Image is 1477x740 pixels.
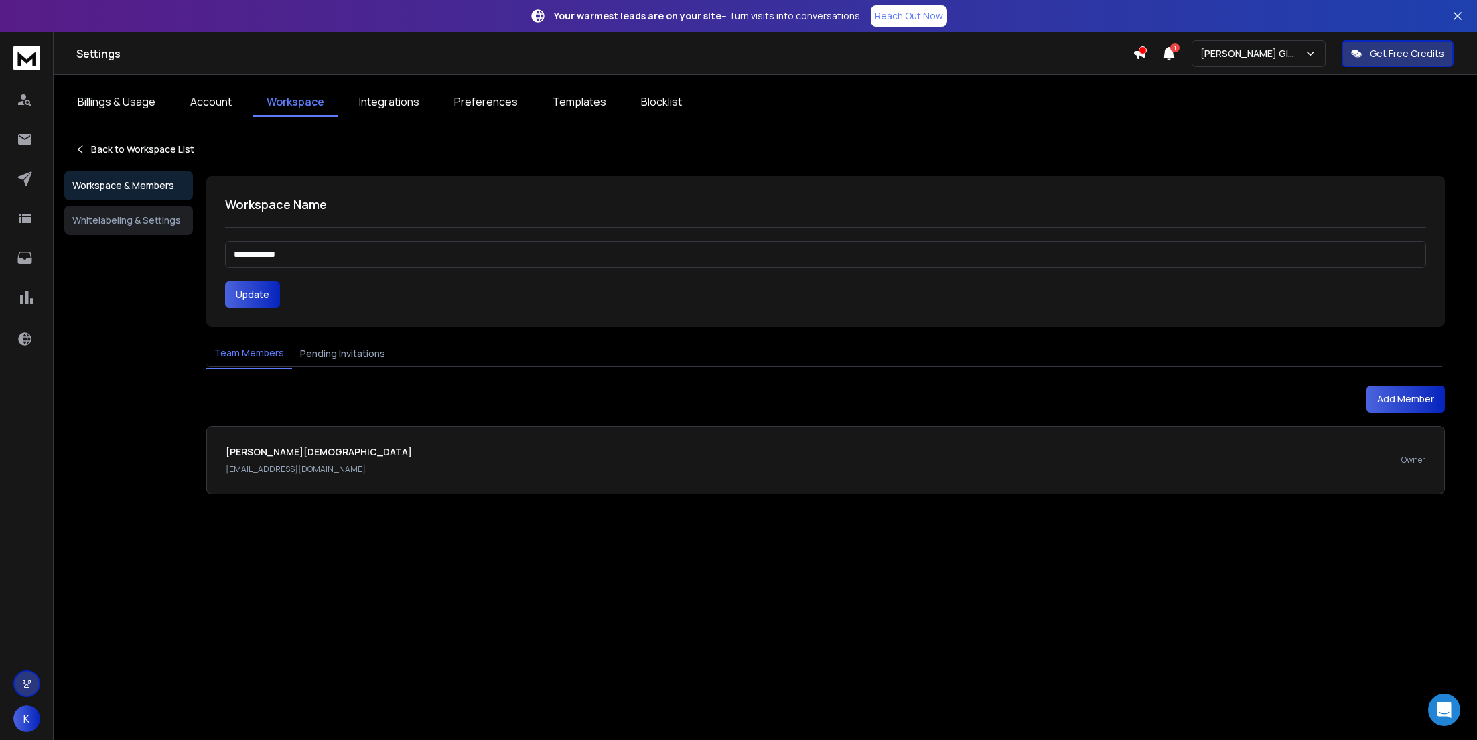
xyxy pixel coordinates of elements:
[13,705,40,732] button: K
[875,9,943,23] p: Reach Out Now
[1370,47,1444,60] p: Get Free Credits
[13,46,40,70] img: logo
[64,206,193,235] button: Whitelabeling & Settings
[177,88,245,117] a: Account
[1342,40,1454,67] button: Get Free Credits
[225,195,1426,214] h1: Workspace Name
[292,339,393,368] button: Pending Invitations
[91,143,194,156] p: Back to Workspace List
[628,88,695,117] a: Blocklist
[554,9,860,23] p: – Turn visits into conversations
[76,46,1133,62] h1: Settings
[64,171,193,200] button: Workspace & Members
[539,88,620,117] a: Templates
[225,281,280,308] button: Update
[206,338,292,369] button: Team Members
[346,88,433,117] a: Integrations
[554,9,721,22] strong: Your warmest leads are on your site
[226,445,412,459] h1: [PERSON_NAME][DEMOGRAPHIC_DATA]
[64,88,169,117] a: Billings & Usage
[226,464,412,475] p: [EMAIL_ADDRESS][DOMAIN_NAME]
[64,136,205,163] button: Back to Workspace List
[871,5,947,27] a: Reach Out Now
[441,88,531,117] a: Preferences
[1401,455,1425,465] p: Owner
[75,143,194,156] a: Back to Workspace List
[1366,386,1445,413] button: Add Member
[1428,694,1460,726] div: Open Intercom Messenger
[1170,43,1180,52] span: 1
[1200,47,1304,60] p: [PERSON_NAME] Global
[253,88,338,117] a: Workspace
